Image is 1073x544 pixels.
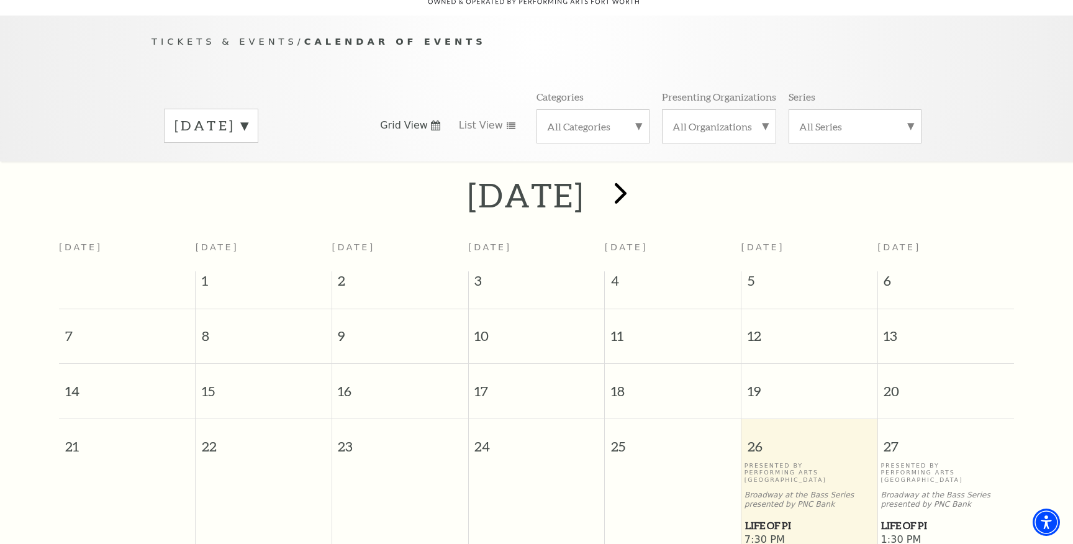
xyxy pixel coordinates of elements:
span: 19 [741,364,877,407]
span: 14 [59,364,195,407]
p: Presented By Performing Arts [GEOGRAPHIC_DATA] [881,462,1011,483]
span: 25 [605,419,741,462]
span: 20 [878,364,1014,407]
span: 1 [196,271,332,296]
span: Life of Pi [881,518,1010,533]
span: 18 [605,364,741,407]
label: [DATE] [174,116,248,135]
span: 23 [332,419,468,462]
span: 16 [332,364,468,407]
p: Broadway at the Bass Series presented by PNC Bank [745,491,874,509]
span: Life of Pi [745,518,874,533]
span: Grid View [380,119,428,132]
span: 10 [469,309,605,352]
span: 11 [605,309,741,352]
div: Accessibility Menu [1033,509,1060,536]
span: [DATE] [468,242,512,252]
span: 15 [196,364,332,407]
span: 21 [59,419,195,462]
p: / [152,34,921,50]
span: 5 [741,271,877,296]
span: [DATE] [196,242,239,252]
span: 22 [196,419,332,462]
span: 6 [878,271,1014,296]
span: 24 [469,419,605,462]
span: 3 [469,271,605,296]
span: 13 [878,309,1014,352]
label: All Categories [547,120,639,133]
span: 9 [332,309,468,352]
p: Categories [536,90,584,103]
span: 2 [332,271,468,296]
span: 26 [741,419,877,462]
span: [DATE] [741,242,785,252]
span: 4 [605,271,741,296]
p: Presented By Performing Arts [GEOGRAPHIC_DATA] [745,462,874,483]
th: [DATE] [59,235,196,271]
span: 12 [741,309,877,352]
span: 27 [878,419,1014,462]
span: 8 [196,309,332,352]
p: Series [789,90,815,103]
p: Broadway at the Bass Series presented by PNC Bank [881,491,1011,509]
span: [DATE] [605,242,648,252]
span: Calendar of Events [304,36,486,47]
span: Tickets & Events [152,36,297,47]
label: All Series [799,120,911,133]
span: 7 [59,309,195,352]
h2: [DATE] [468,175,585,215]
span: [DATE] [877,242,921,252]
button: next [597,173,642,217]
span: 17 [469,364,605,407]
span: List View [459,119,503,132]
span: [DATE] [332,242,375,252]
label: All Organizations [672,120,766,133]
p: Presenting Organizations [662,90,776,103]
